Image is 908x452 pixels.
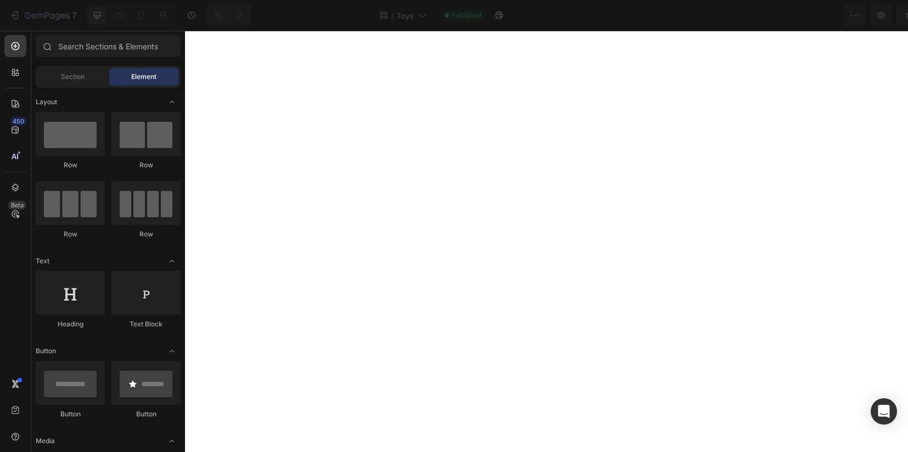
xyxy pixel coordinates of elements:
[207,4,251,26] div: Undo/Redo
[8,201,26,210] div: Beta
[111,319,181,329] div: Text Block
[451,10,481,20] span: Published
[36,35,181,57] input: Search Sections & Elements
[111,409,181,419] div: Button
[794,4,831,26] button: Save
[111,229,181,239] div: Row
[185,31,908,452] iframe: Design area
[36,409,105,419] div: Button
[36,160,105,170] div: Row
[4,4,82,26] button: 7
[686,10,765,21] span: 1 collection assigned
[396,10,414,21] span: Toys
[36,319,105,329] div: Heading
[72,9,77,22] p: 7
[804,11,822,20] span: Save
[163,252,181,270] span: Toggle open
[36,346,56,356] span: Button
[131,72,156,82] span: Element
[163,432,181,450] span: Toggle open
[36,256,49,266] span: Text
[111,160,181,170] div: Row
[36,436,55,446] span: Media
[36,229,105,239] div: Row
[163,93,181,111] span: Toggle open
[391,10,394,21] span: /
[835,4,881,26] button: Publish
[871,398,897,425] div: Open Intercom Messenger
[10,117,26,126] div: 450
[844,10,872,21] div: Publish
[36,97,57,107] span: Layout
[676,4,790,26] button: 1 collection assigned
[61,72,85,82] span: Section
[163,342,181,360] span: Toggle open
